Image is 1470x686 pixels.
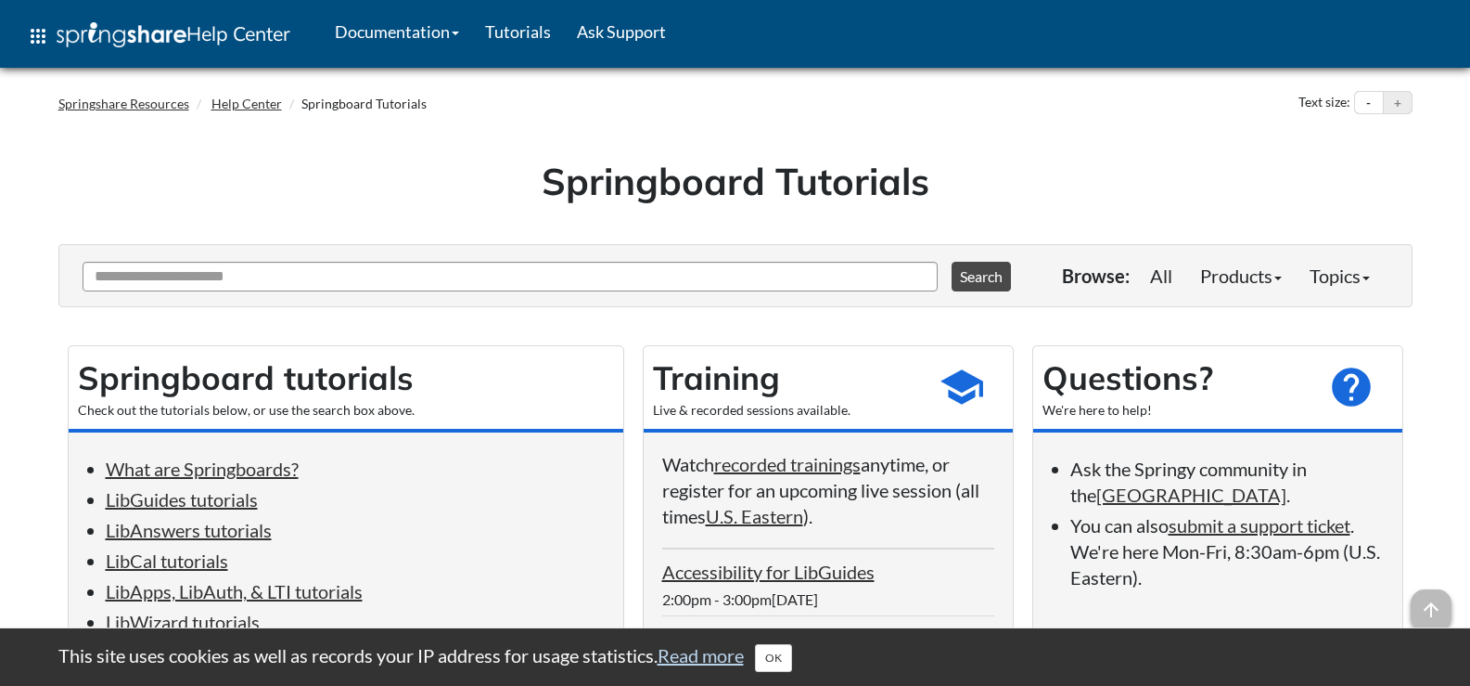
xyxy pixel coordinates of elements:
[211,96,282,111] a: Help Center
[1355,92,1383,114] button: Decrease text size
[714,453,861,475] a: recorded trainings
[322,8,472,55] a: Documentation
[1384,92,1412,114] button: Increase text size
[285,95,427,113] li: Springboard Tutorials
[658,644,744,667] a: Read more
[1062,263,1130,289] p: Browse:
[106,458,299,480] a: What are Springboards?
[1169,514,1350,537] a: submit a support ticket
[106,488,258,511] a: LibGuides tutorials
[1328,364,1374,410] span: help
[952,262,1011,291] button: Search
[1295,91,1354,115] div: Text size:
[106,580,363,602] a: LibApps, LibAuth, & LTI tutorials
[14,8,303,64] a: apps Help Center
[564,8,679,55] a: Ask Support
[706,505,803,527] a: U.S. Eastern
[1296,257,1384,294] a: Topics
[662,561,875,583] a: Accessibility for LibGuides
[1186,257,1296,294] a: Products
[57,22,186,47] img: Springshare
[662,451,994,529] p: Watch anytime, or register for an upcoming live session (all times ).
[1136,257,1186,294] a: All
[40,642,1431,672] div: This site uses cookies as well as records your IP address for usage statistics.
[1070,512,1384,590] li: You can also . We're here Mon-Fri, 8:30am-6pm (U.S. Eastern).
[27,25,49,47] span: apps
[1042,401,1310,420] div: We're here to help!
[186,21,290,45] span: Help Center
[106,611,260,633] a: LibWizard tutorials
[1411,591,1451,614] a: arrow_upward
[78,356,614,401] h2: Springboard tutorials
[78,401,614,420] div: Check out the tutorials below, or use the search box above.
[106,519,272,541] a: LibAnswers tutorials
[653,401,920,420] div: Live & recorded sessions available.
[58,96,189,111] a: Springshare Resources
[1070,456,1384,508] li: Ask the Springy community in the .
[1042,356,1310,401] h2: Questions?
[72,155,1399,207] h1: Springboard Tutorials
[1096,484,1286,506] a: [GEOGRAPHIC_DATA]
[1411,589,1451,630] span: arrow_upward
[939,364,985,410] span: school
[106,550,228,572] a: LibCal tutorials
[472,8,564,55] a: Tutorials
[662,590,818,608] span: 2:00pm - 3:00pm[DATE]
[755,644,792,672] button: Close
[653,356,920,401] h2: Training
